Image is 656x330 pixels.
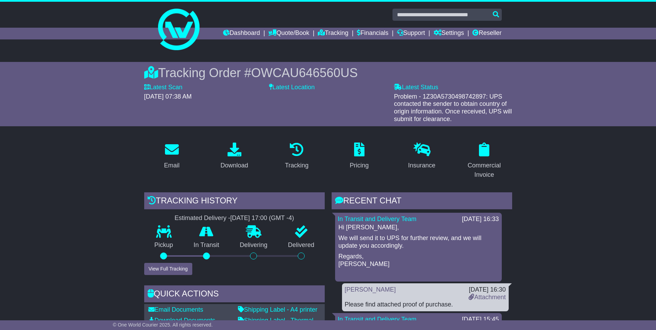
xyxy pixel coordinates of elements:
div: Commercial Invoice [461,161,508,180]
a: Download [216,140,252,173]
a: Email Documents [148,306,203,313]
a: Shipping Label - A4 printer [238,306,317,313]
a: Tracking [318,28,348,39]
a: Settings [434,28,464,39]
a: Dashboard [223,28,260,39]
div: Tracking Order # [144,65,512,80]
a: In Transit and Delivery Team [338,216,417,222]
div: Insurance [408,161,435,170]
label: Latest Scan [144,84,183,91]
a: Reseller [472,28,501,39]
a: Financials [357,28,388,39]
div: Download [220,161,248,170]
a: In Transit and Delivery Team [338,316,417,323]
p: In Transit [183,241,230,249]
p: Regards, [PERSON_NAME] [339,253,498,268]
div: Pricing [350,161,369,170]
div: Email [164,161,179,170]
a: Quote/Book [268,28,309,39]
a: Tracking [280,140,313,173]
div: [DATE] 16:33 [462,216,499,223]
p: Pickup [144,241,184,249]
button: View Full Tracking [144,263,192,275]
div: Tracking [285,161,308,170]
div: [DATE] 15:45 [462,316,499,323]
a: Email [159,140,184,173]
span: [DATE] 07:38 AM [144,93,192,100]
a: Commercial Invoice [456,140,512,182]
p: Delivered [278,241,325,249]
div: Quick Actions [144,285,325,304]
div: Please find attached proof of purchase. [345,301,506,309]
span: OWCAU646560US [251,66,358,80]
div: Estimated Delivery - [144,214,325,222]
div: [DATE] 17:00 (GMT -4) [230,214,294,222]
label: Latest Location [269,84,315,91]
p: Delivering [230,241,278,249]
div: Tracking history [144,192,325,211]
span: Problem - 1Z30A5730498742897: UPS contacted the sender to obtain country of origin information. O... [394,93,512,122]
a: [PERSON_NAME] [345,286,396,293]
a: Support [397,28,425,39]
p: Hi [PERSON_NAME], [339,224,498,231]
div: RECENT CHAT [332,192,512,211]
span: © One World Courier 2025. All rights reserved. [113,322,213,328]
p: We will send it to UPS for further review, and we will update you accordingly. [339,235,498,249]
a: Pricing [345,140,373,173]
div: [DATE] 16:30 [469,286,506,294]
a: Attachment [469,294,506,301]
a: Download Documents [148,317,215,324]
a: Insurance [404,140,440,173]
label: Latest Status [394,84,438,91]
